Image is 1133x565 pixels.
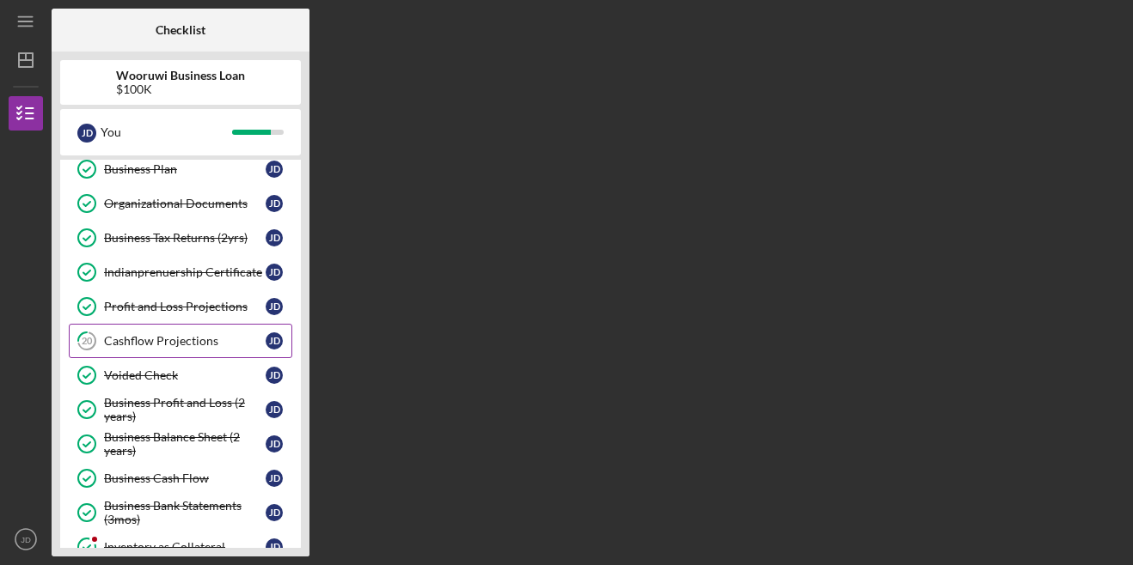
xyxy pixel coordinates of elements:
div: J D [266,367,283,384]
a: Profit and Loss ProjectionsJD [69,289,292,324]
a: Voided CheckJD [69,358,292,392]
div: Business Balance Sheet (2 years) [104,430,266,458]
div: Indianprenuership Certificate [104,265,266,279]
a: Business Cash FlowJD [69,461,292,495]
a: Business Tax Returns (2yrs)JD [69,221,292,255]
div: J D [266,401,283,418]
div: Voided Check [104,368,266,382]
b: Wooruwi Business Loan [116,69,245,82]
a: Business Profit and Loss (2 years)JD [69,392,292,427]
div: Business Profit and Loss (2 years) [104,396,266,423]
a: Organizational DocumentsJD [69,186,292,221]
a: Business Bank Statements (3mos)JD [69,495,292,530]
div: J D [266,538,283,556]
div: Organizational Documents [104,197,266,210]
div: J D [266,435,283,453]
div: J D [266,264,283,281]
div: J D [266,195,283,212]
button: JD [9,522,43,556]
div: J D [266,161,283,178]
a: Inventory as CollateralJD [69,530,292,564]
div: J D [266,504,283,521]
a: Business Balance Sheet (2 years)JD [69,427,292,461]
a: Indianprenuership CertificateJD [69,255,292,289]
div: Business Cash Flow [104,471,266,485]
tspan: 20 [82,336,93,347]
div: J D [266,470,283,487]
div: Business Tax Returns (2yrs) [104,231,266,245]
div: You [101,118,232,147]
div: J D [266,229,283,246]
div: J D [266,298,283,315]
div: Business Bank Statements (3mos) [104,499,266,526]
text: JD [21,535,31,544]
a: Business PlanJD [69,152,292,186]
div: Business Plan [104,162,266,176]
div: $100K [116,82,245,96]
div: J D [266,332,283,349]
div: J D [77,124,96,143]
a: 20Cashflow ProjectionsJD [69,324,292,358]
b: Checklist [156,23,205,37]
div: Profit and Loss Projections [104,300,266,313]
div: Inventory as Collateral [104,540,266,554]
div: Cashflow Projections [104,334,266,348]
